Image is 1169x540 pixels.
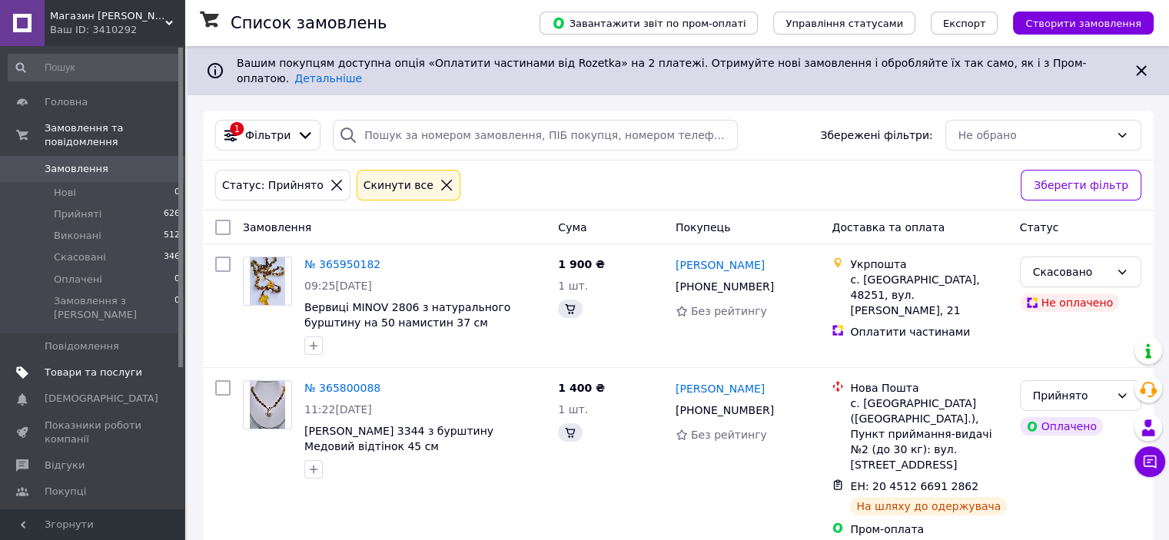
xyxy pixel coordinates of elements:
[540,12,758,35] button: Завантажити звіт по пром-оплаті
[304,280,372,292] span: 09:25[DATE]
[673,399,777,421] div: [PHONE_NUMBER]
[45,459,85,472] span: Відгуки
[691,305,767,317] span: Без рейтингу
[219,177,327,194] div: Статус: Прийнято
[54,229,101,243] span: Виконані
[250,257,286,305] img: Фото товару
[54,294,174,322] span: Замовлення з [PERSON_NAME]
[820,128,932,143] span: Збережені фільтри:
[8,54,181,81] input: Пошук
[231,14,387,32] h1: Список замовлень
[676,257,765,273] a: [PERSON_NAME]
[558,258,605,270] span: 1 900 ₴
[50,9,165,23] span: Магазин MINOV прикраси з бурштину
[304,301,510,329] a: Вервиці MINOV 2806 з натурального бурштину на 50 намистин 37 см
[850,272,1007,318] div: с. [GEOGRAPHIC_DATA], 48251, вул. [PERSON_NAME], 21
[45,340,119,353] span: Повідомлення
[676,221,730,234] span: Покупець
[45,419,142,446] span: Показники роботи компанії
[850,396,1007,472] div: с. [GEOGRAPHIC_DATA] ([GEOGRAPHIC_DATA].), Пункт приймання-видачі №2 (до 30 кг): вул. [STREET_ADD...
[1034,177,1128,194] span: Зберегти фільтр
[850,480,978,492] span: ЕН: 20 4512 6691 2862
[174,186,180,200] span: 0
[558,403,588,416] span: 1 шт.
[45,121,184,149] span: Замовлення та повідомлення
[850,497,1007,515] div: На шляху до одержувача
[45,366,142,379] span: Товари та послуги
[998,16,1154,28] a: Створити замовлення
[164,250,180,264] span: 346
[304,382,380,394] a: № 365800088
[1013,12,1154,35] button: Створити замовлення
[304,258,380,270] a: № 365950182
[676,381,765,396] a: [PERSON_NAME]
[850,257,1007,272] div: Укрпошта
[1025,18,1141,29] span: Створити замовлення
[850,522,1007,537] div: Пром-оплата
[333,120,738,151] input: Пошук за номером замовлення, ПІБ покупця, номером телефону, Email, номером накладної
[304,425,493,452] a: [PERSON_NAME] 3344 з бурштину Медовий відтінок 45 см
[1020,293,1119,312] div: Не оплачено
[54,186,76,200] span: Нові
[164,229,180,243] span: 512
[773,12,915,35] button: Управління статусами
[243,257,292,306] a: Фото товару
[673,276,777,297] div: [PHONE_NUMBER]
[832,221,945,234] span: Доставка та оплата
[45,392,158,406] span: [DEMOGRAPHIC_DATA]
[243,221,311,234] span: Замовлення
[237,57,1086,84] span: Вашим покупцям доступна опція «Оплатити частинами від Rozetka» на 2 платежі. Отримуйте нові замов...
[1033,387,1110,404] div: Прийнято
[943,18,986,29] span: Експорт
[245,128,291,143] span: Фільтри
[360,177,437,194] div: Cкинути все
[50,23,184,37] div: Ваш ID: 3410292
[691,429,767,441] span: Без рейтингу
[174,294,180,322] span: 0
[45,162,108,176] span: Замовлення
[558,382,605,394] span: 1 400 ₴
[558,221,586,234] span: Cума
[558,280,588,292] span: 1 шт.
[54,250,106,264] span: Скасовані
[45,95,88,109] span: Головна
[785,18,903,29] span: Управління статусами
[45,485,86,499] span: Покупці
[243,380,292,429] a: Фото товару
[1020,221,1059,234] span: Статус
[850,324,1007,340] div: Оплатити частинами
[850,380,1007,396] div: Нова Пошта
[164,207,180,221] span: 626
[1020,417,1103,436] div: Оплачено
[294,72,362,84] a: Детальніше
[250,381,286,429] img: Фото товару
[304,403,372,416] span: 11:22[DATE]
[54,207,101,221] span: Прийняті
[1134,446,1165,477] button: Чат з покупцем
[54,273,102,287] span: Оплачені
[174,273,180,287] span: 0
[1021,170,1141,200] button: Зберегти фільтр
[552,16,746,30] span: Завантажити звіт по пром-оплаті
[1033,263,1110,280] div: Скасовано
[958,127,1110,144] div: Не обрано
[931,12,998,35] button: Експорт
